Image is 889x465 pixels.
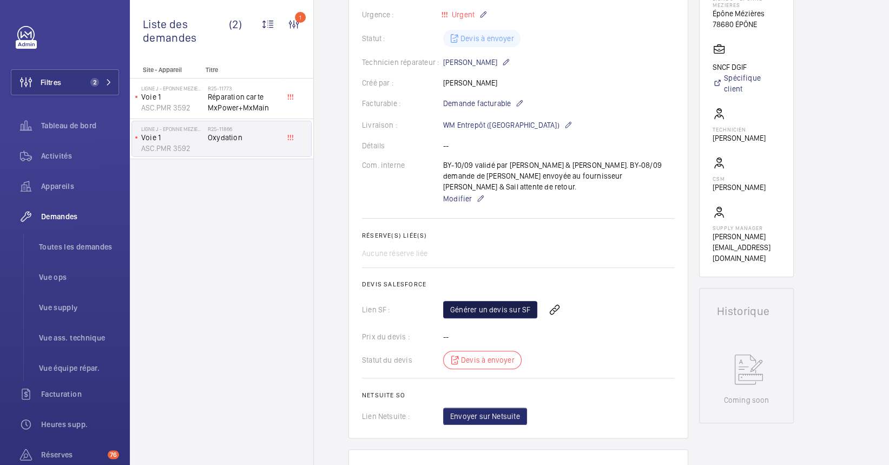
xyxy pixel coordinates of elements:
[39,363,119,374] span: Vue équipe répar.
[41,211,119,222] span: Demandes
[39,272,119,283] span: Vue ops
[141,91,203,102] p: Voie 1
[41,419,119,430] span: Heures supp.
[130,66,201,74] p: Site - Appareil
[141,126,203,132] p: LIGNE J - EPONNE MEZIERES
[443,56,510,69] p: [PERSON_NAME]
[206,66,277,74] p: Titre
[450,411,520,422] span: Envoyer sur Netsuite
[41,150,119,161] span: Activités
[41,449,103,460] span: Réserves
[362,391,675,399] h2: Netsuite SO
[717,306,776,317] h1: Historique
[362,232,675,239] h2: Réserve(s) liée(s)
[108,450,119,459] span: 76
[713,175,766,182] p: CSM
[443,98,511,109] span: Demande facturable
[208,85,279,91] h2: R25-11773
[208,126,279,132] h2: R25-11866
[362,280,675,288] h2: Devis Salesforce
[713,73,780,94] a: Spécifique client
[713,133,766,143] p: [PERSON_NAME]
[41,120,119,131] span: Tableau de bord
[90,78,99,87] span: 2
[141,85,203,91] p: LIGNE J - EPONNE MEZIERES
[723,395,769,405] p: Coming soon
[713,8,780,19] p: Épône Mézières
[11,69,119,95] button: Filtres2
[141,143,203,154] p: ASC.PMR 3592
[41,389,119,399] span: Facturation
[41,77,61,88] span: Filtres
[443,193,472,204] span: Modifier
[39,302,119,313] span: Vue supply
[443,119,572,132] p: WM Entrepôt ([GEOGRAPHIC_DATA])
[450,10,475,19] span: Urgent
[713,126,766,133] p: Technicien
[713,231,780,264] p: [PERSON_NAME][EMAIL_ADDRESS][DOMAIN_NAME]
[141,132,203,143] p: Voie 1
[41,181,119,192] span: Appareils
[443,301,537,318] a: Générer un devis sur SF
[208,91,279,113] span: Réparation carte MxPower+MxMain
[713,182,766,193] p: [PERSON_NAME]
[208,132,279,143] span: Oxydation
[713,225,780,231] p: Supply manager
[443,408,527,425] button: Envoyer sur Netsuite
[39,241,119,252] span: Toutes les demandes
[39,332,119,343] span: Vue ass. technique
[713,19,780,30] p: 78680 ÉPÔNE
[713,62,780,73] p: SNCF DGIF
[143,17,229,44] span: Liste des demandes
[141,102,203,113] p: ASC.PMR 3592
